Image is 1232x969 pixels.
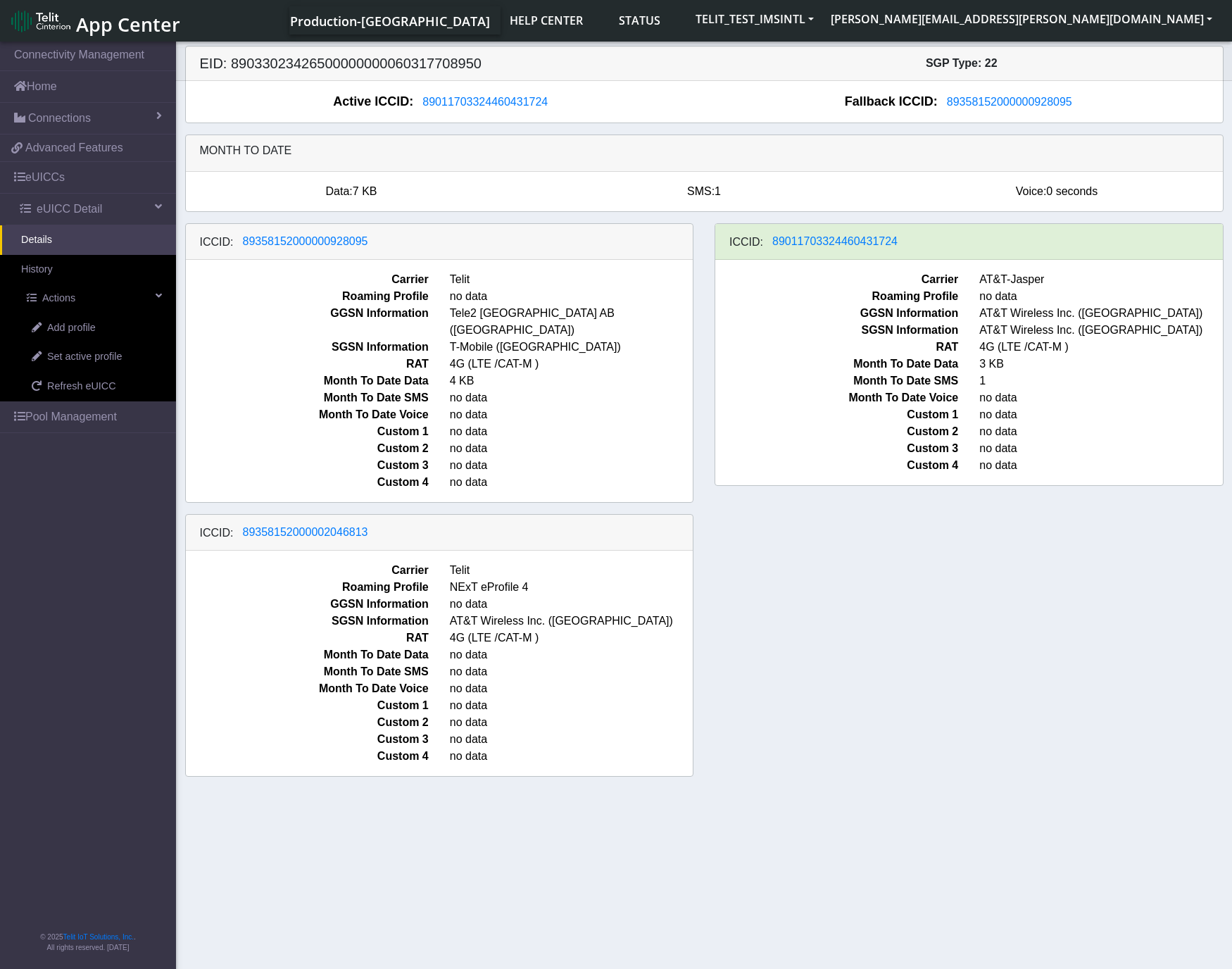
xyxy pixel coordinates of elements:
[705,339,969,356] span: RAT
[175,630,439,646] span: RAT
[705,373,969,389] span: Month To Date SMS
[594,6,687,35] a: Status
[772,235,898,247] span: 89011703324460431724
[439,356,703,373] span: 4G (LTE /CAT-M )
[439,474,703,491] span: no data
[439,579,703,596] span: NExT eProfile 4
[439,373,703,389] span: 4 KB
[729,235,763,249] h6: ICCID:
[333,92,413,111] span: Active ICCID:
[475,13,491,28] img: knowledge.svg
[47,379,116,394] span: Refresh eUICC
[175,406,439,423] span: Month To Date Voice
[175,389,439,406] span: Month To Date SMS
[175,423,439,440] span: Custom 1
[705,305,969,322] span: GGSN Information
[705,423,969,440] span: Custom 2
[938,93,1081,111] button: 89358152000000928095
[37,201,102,218] span: eUICC Detail
[175,697,439,714] span: Custom 1
[439,271,703,288] span: Telit
[687,185,715,197] span: SMS:
[11,342,176,372] a: Set active profile
[439,630,703,646] span: 4G (LTE /CAT-M )
[326,185,353,197] span: Data:
[439,339,703,356] span: T-Mobile ([GEOGRAPHIC_DATA])
[11,313,176,343] a: Add profile
[42,291,75,306] span: Actions
[439,663,703,680] span: no data
[439,288,703,305] span: no data
[47,349,122,365] span: Set active profile
[353,185,377,197] span: 7 KB
[439,596,703,613] span: no data
[439,748,703,765] span: no data
[25,139,123,156] span: Advanced Features
[715,185,721,197] span: 1
[439,731,703,748] span: no data
[175,579,439,596] span: Roaming Profile
[175,562,439,579] span: Carrier
[439,440,703,457] span: no data
[439,305,703,339] span: Tele2 [GEOGRAPHIC_DATA] AB ([GEOGRAPHIC_DATA])
[705,406,969,423] span: Custom 1
[705,440,969,457] span: Custom 3
[47,320,96,336] span: Add profile
[175,474,439,491] span: Custom 4
[175,613,439,630] span: SGSN Information
[200,144,1209,157] h6: Month to date
[175,663,439,680] span: Month To Date SMS
[6,284,176,313] a: Actions
[439,457,703,474] span: no data
[705,322,969,339] span: SGSN Information
[439,697,703,714] span: no data
[175,748,439,765] span: Custom 4
[470,6,594,35] a: Help center
[175,339,439,356] span: SGSN Information
[175,440,439,457] span: Custom 2
[763,232,907,251] button: 89011703324460431724
[234,523,377,542] button: 89358152000002046813
[11,6,178,36] a: App Center
[705,271,969,288] span: Carrier
[705,356,969,373] span: Month To Date Data
[600,13,615,28] img: status.svg
[200,526,234,539] h6: ICCID:
[175,305,439,339] span: GGSN Information
[175,288,439,305] span: Roaming Profile
[175,646,439,663] span: Month To Date Data
[705,457,969,474] span: Custom 4
[439,613,703,630] span: AT&T Wireless Inc. ([GEOGRAPHIC_DATA])
[1016,185,1047,197] span: Voice:
[822,6,1221,32] button: [PERSON_NAME][EMAIL_ADDRESS][PERSON_NAME][DOMAIN_NAME]
[439,714,703,731] span: no data
[11,372,176,401] a: Refresh eUICC
[705,389,969,406] span: Month To Date Voice
[175,271,439,288] span: Carrier
[845,92,938,111] span: Fallback ICCID:
[439,562,703,579] span: Telit
[11,10,70,32] img: logo-telit-cinterion-gw-new.png
[175,356,439,373] span: RAT
[439,423,703,440] span: no data
[600,13,660,28] span: Status
[175,731,439,748] span: Custom 3
[926,57,998,69] span: SGP Type: 22
[947,96,1072,108] span: 89358152000000928095
[439,406,703,423] span: no data
[705,288,969,305] span: Roaming Profile
[76,11,180,37] span: App Center
[439,680,703,697] span: no data
[439,389,703,406] span: no data
[28,110,91,127] span: Connections
[422,96,548,108] span: 89011703324460431724
[175,680,439,697] span: Month To Date Voice
[63,933,134,941] a: Telit IoT Solutions, Inc.
[200,235,234,249] h6: ICCID:
[175,714,439,731] span: Custom 2
[258,6,458,35] a: Your current platform instance
[175,596,439,613] span: GGSN Information
[243,526,368,538] span: 89358152000002046813
[475,13,567,28] span: Help center
[439,646,703,663] span: no data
